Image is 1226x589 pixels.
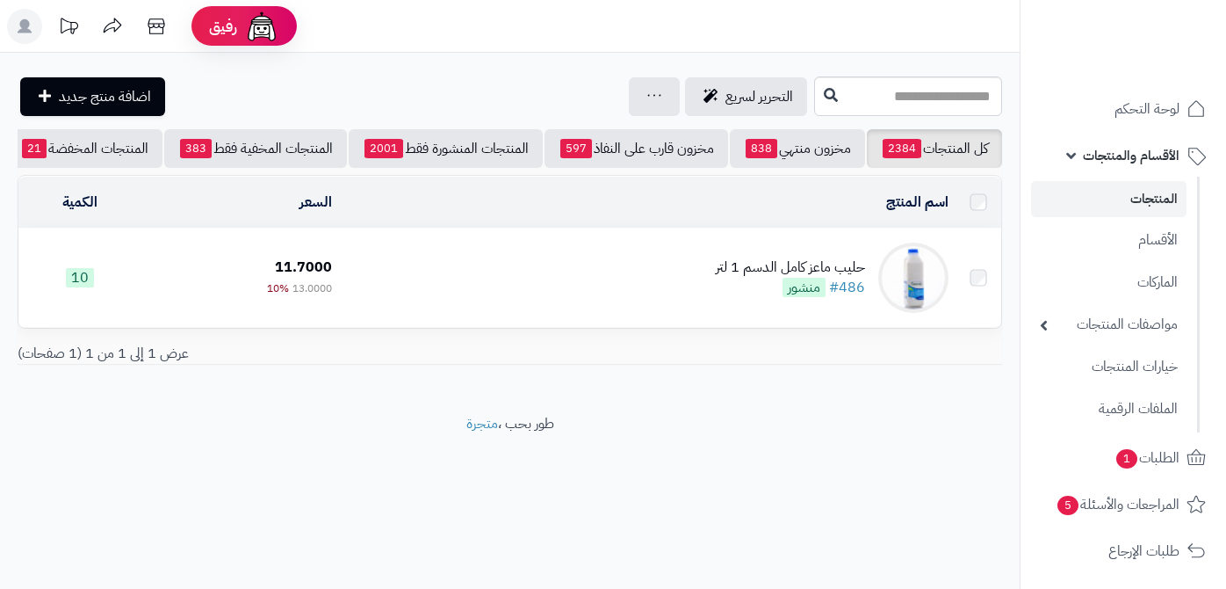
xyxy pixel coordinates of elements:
span: 1 [1116,449,1137,469]
img: ai-face.png [244,9,279,44]
a: مخزون منتهي838 [730,129,865,168]
span: 383 [180,139,212,158]
a: الكمية [62,192,97,213]
a: خيارات المنتجات [1031,348,1186,386]
span: طلبات الإرجاع [1108,539,1179,564]
span: لوحة التحكم [1114,97,1179,121]
a: الماركات [1031,264,1186,302]
a: الأقسام [1031,222,1186,259]
span: المراجعات والأسئلة [1056,492,1179,517]
div: حليب ماعز كامل الدسم 1 لتر [716,258,865,278]
span: اضافة منتج جديد [59,86,151,107]
a: مخزون قارب على النفاذ597 [544,129,728,168]
a: المنتجات المخفضة21 [6,129,162,168]
span: منشور [782,278,826,297]
a: المنتجات المخفية فقط383 [164,129,347,168]
a: طلبات الإرجاع [1031,530,1215,572]
span: 5 [1057,496,1078,515]
a: #486 [829,277,865,298]
a: تحديثات المنصة [47,9,90,48]
div: عرض 1 إلى 1 من 1 (1 صفحات) [4,344,510,364]
a: التحرير لسريع [685,77,807,116]
a: المراجعات والأسئلة5 [1031,484,1215,526]
span: 2001 [364,139,403,158]
span: 21 [22,139,47,158]
span: الأقسام والمنتجات [1083,143,1179,168]
a: السعر [299,192,332,213]
span: 2384 [883,139,921,158]
span: رفيق [209,16,237,37]
span: 597 [560,139,592,158]
span: 10 [66,268,94,287]
a: الملفات الرقمية [1031,390,1186,428]
span: التحرير لسريع [725,86,793,107]
a: اضافة منتج جديد [20,77,165,116]
span: 11.7000 [275,257,332,278]
span: 838 [746,139,777,158]
a: المنتجات المنشورة فقط2001 [349,129,543,168]
a: اسم المنتج [886,192,948,213]
span: 13.0000 [292,280,332,296]
span: 10% [267,280,289,296]
a: الطلبات1 [1031,437,1215,479]
a: متجرة [466,413,498,434]
a: المنتجات [1031,181,1186,217]
a: لوحة التحكم [1031,88,1215,130]
a: كل المنتجات2384 [867,129,1002,168]
a: مواصفات المنتجات [1031,306,1186,344]
span: الطلبات [1114,446,1179,470]
img: حليب ماعز كامل الدسم 1 لتر [878,243,948,313]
